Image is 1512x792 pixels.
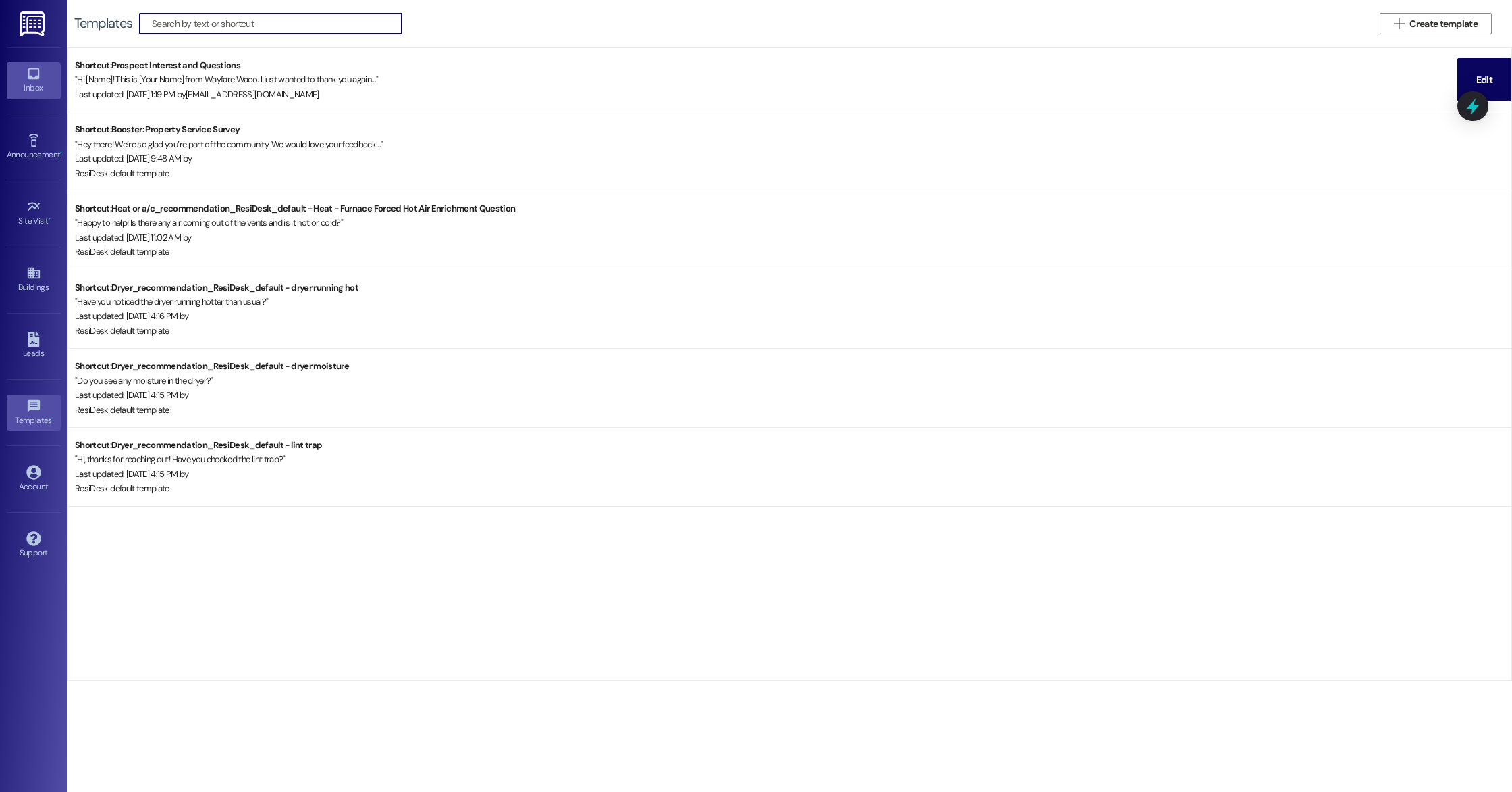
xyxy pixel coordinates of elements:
[52,414,54,423] span: •
[75,137,1511,151] div: " Hey there! We’re so glad you’re part of the community. We would love your feedback... "
[75,482,169,494] span: ResiDesk default template
[75,374,1511,388] div: " Do you see any moisture in the dryer? "
[75,122,1511,137] div: Shortcut: Booster: Property Service Survey
[75,467,1511,481] div: Last updated: [DATE] 4:15 PM by
[75,201,1511,216] div: Shortcut: Heat or a/c_recommendation_ResiDesk_default - Heat - Furnace Forced Hot Air Enrichment ...
[75,295,1511,309] div: " Have you noticed the dryer running hotter than usual? "
[75,230,1511,245] div: Last updated: [DATE] 11:02 AM by
[20,11,47,36] img: ResiDesk Logo
[7,62,61,99] a: Inbox
[75,58,1457,72] div: Shortcut: Prospect Interest and Questions
[7,195,61,232] a: Site Visit •
[7,461,61,497] a: Account
[75,280,1511,295] div: Shortcut: Dryer_recommendation_ResiDesk_default - dryer running hot
[75,151,1511,166] div: Last updated: [DATE] 9:48 AM by
[75,325,169,337] span: ResiDesk default template
[75,438,1511,452] div: Shortcut: Dryer_recommendation_ResiDesk_default - lint trap
[152,14,402,33] input: Search by text or shortcut
[75,452,1511,466] div: " Hi, thanks for reaching out! Have you checked the lint trap? "
[1409,17,1478,31] span: Create template
[75,246,169,257] span: ResiDesk default template
[75,359,1511,373] div: Shortcut: Dryer_recommendation_ResiDesk_default - dryer moisture
[1476,73,1492,87] span: Edit
[74,16,132,30] div: Templates
[1380,13,1492,34] button: Create template
[75,309,1511,323] div: Last updated: [DATE] 4:16 PM by
[75,87,1457,101] div: Last updated: [DATE] 1:19 PM by [EMAIL_ADDRESS][DOMAIN_NAME]
[1457,58,1511,101] button: Edit
[7,527,61,564] a: Support
[7,262,61,298] a: Buildings
[7,328,61,364] a: Leads
[49,214,51,224] span: •
[7,395,61,431] a: Templates •
[75,404,169,416] span: ResiDesk default template
[75,72,1457,86] div: " Hi [Name]! This is [Your Name] from Wayfare Waco. I just wanted to thank you again... "
[75,388,1511,402] div: Last updated: [DATE] 4:15 PM by
[75,168,169,179] span: ResiDesk default template
[60,148,62,157] span: •
[1394,18,1404,29] i: 
[75,216,1511,230] div: " Happy to help! Is there any air coming out of the vents and is it hot or cold? "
